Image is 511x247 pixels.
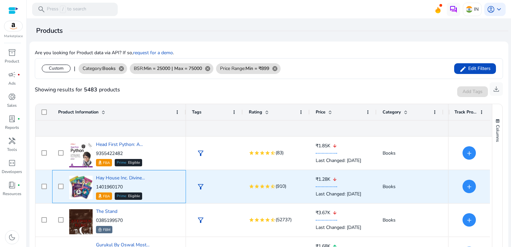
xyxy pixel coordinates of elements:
button: download [490,82,503,96]
div: Eligible [115,192,142,200]
span: campaign [8,71,16,79]
mat-icon: star_half [270,150,276,156]
span: donut_small [8,93,16,101]
b: Books [102,65,116,72]
div: Custom [42,65,71,72]
span: Tags [192,109,201,115]
p: Ads [8,80,16,86]
mat-icon: star [265,184,270,189]
mat-icon: star [254,184,260,189]
span: Prime [117,194,126,198]
span: Prime [117,161,126,165]
div: Showing results for products [35,86,120,94]
mat-icon: star [254,150,260,156]
button: Edit Filters [454,63,496,74]
mat-icon: star [249,150,254,156]
p: 9355422482 [96,150,143,157]
mat-icon: star_half [270,217,276,223]
button: + [463,213,476,227]
mat-icon: arrow_downward [332,206,337,220]
mat-icon: cancel [116,66,127,72]
span: fiber_manual_record [17,117,20,120]
div: Last Changed: [DATE] [316,187,371,201]
p: Sales [7,102,17,108]
span: Books [383,150,396,156]
mat-icon: star [249,217,254,223]
p: Tools [7,147,17,153]
div: Last Changed: [DATE] [316,221,371,234]
span: filter_alt [197,183,205,191]
span: filter_alt [197,216,205,224]
span: BSR: [134,65,202,72]
button: + [463,180,476,193]
span: Category: [83,65,116,72]
span: / [60,6,66,13]
span: (52737) [276,216,292,224]
mat-icon: cancel [269,66,281,72]
mat-icon: star [260,184,265,189]
img: in.svg [466,6,473,13]
mat-icon: star [254,217,260,223]
mat-icon: star [260,150,265,156]
span: handyman [8,137,16,145]
p: Resources [3,191,21,197]
mat-icon: edit [459,64,467,74]
div: Last Changed: [DATE] [316,154,371,167]
p: FBM [103,227,110,233]
div: | [74,65,75,73]
mat-icon: star [265,217,270,223]
span: lab_profile [8,115,16,123]
span: Rating [249,109,262,115]
p: Marketplace [4,34,23,39]
span: book_4 [8,181,16,189]
span: filter_alt [197,149,205,157]
span: Books [383,183,396,190]
mat-icon: cancel [202,66,213,72]
span: Columns [495,125,501,142]
mat-icon: arrow_downward [332,173,337,186]
span: search [37,5,45,13]
a: The Stand [96,208,117,215]
mat-icon: star [265,150,270,156]
p: FBA [103,193,110,200]
span: fiber_manual_record [17,184,20,186]
mat-icon: star [260,217,265,223]
span: download [492,85,500,93]
span: code_blocks [8,159,16,167]
b: 5483 [82,86,99,94]
span: ₹1.28K [316,176,332,183]
p: Reports [5,125,19,131]
span: Product Information [58,109,99,115]
p: 1401960170 [96,184,145,190]
b: Min = 25000 | Max = 75000 [144,65,202,72]
h4: Products [36,27,508,35]
mat-icon: arrow_downward [332,139,337,153]
img: amazon.svg [4,21,22,31]
span: ₹3.67K [316,210,332,216]
p: FBA [103,160,110,166]
button: + [463,146,476,160]
span: fiber_manual_record [17,73,20,76]
b: Min = ₹899 [245,65,269,72]
p: Press to search [47,6,86,13]
p: Product [5,58,19,64]
span: keyboard_arrow_down [495,5,503,13]
span: inventory_2 [8,49,16,57]
span: Books [383,217,396,223]
p: Developers [2,169,22,175]
mat-icon: star [249,184,254,189]
span: Edit Filters [467,65,491,72]
span: ₹1.85K [316,143,332,149]
span: account_circle [487,5,495,13]
a: request for a demo [133,50,173,56]
span: Price [316,109,325,115]
p: 0385199570 [96,217,123,224]
span: Price Range: [220,65,269,72]
a: Hay House Inc. Divine... [96,175,145,181]
p: Are you looking for Product data via API? If so, . [35,49,174,56]
span: Track Product [454,109,477,115]
a: Head First Python: A... [96,141,143,148]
